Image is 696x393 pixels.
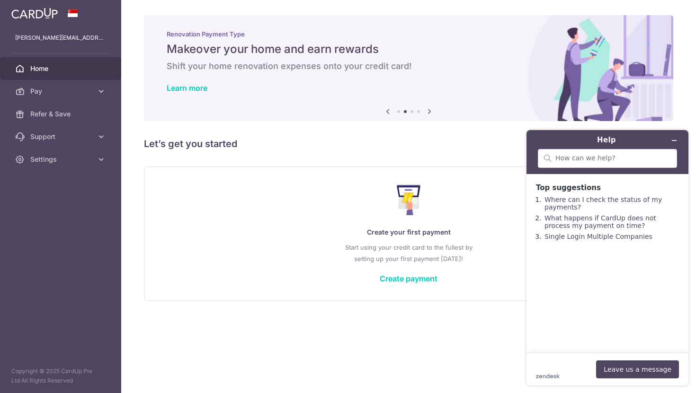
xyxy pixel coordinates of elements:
[15,33,106,43] p: [PERSON_NAME][EMAIL_ADDRESS][DOMAIN_NAME]
[30,109,93,119] span: Refer & Save
[144,15,673,121] img: Renovation banner
[30,132,93,141] span: Support
[144,136,673,151] h5: Let’s get you started
[30,64,93,73] span: Home
[380,274,437,283] a: Create payment
[167,30,651,38] p: Renovation Payment Type
[22,7,41,15] span: Help
[167,61,651,72] h6: Shift your home renovation expenses onto your credit card!
[30,155,93,164] span: Settings
[30,87,93,96] span: Pay
[163,242,654,264] p: Start using your credit card to the fullest by setting up your first payment [DATE]!
[163,227,654,238] p: Create your first payment
[519,122,696,393] iframe: Find more information here
[397,185,421,215] img: Make Payment
[167,83,207,93] a: Learn more
[11,8,58,19] img: CardUp
[167,42,651,57] h5: Makeover your home and earn rewards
